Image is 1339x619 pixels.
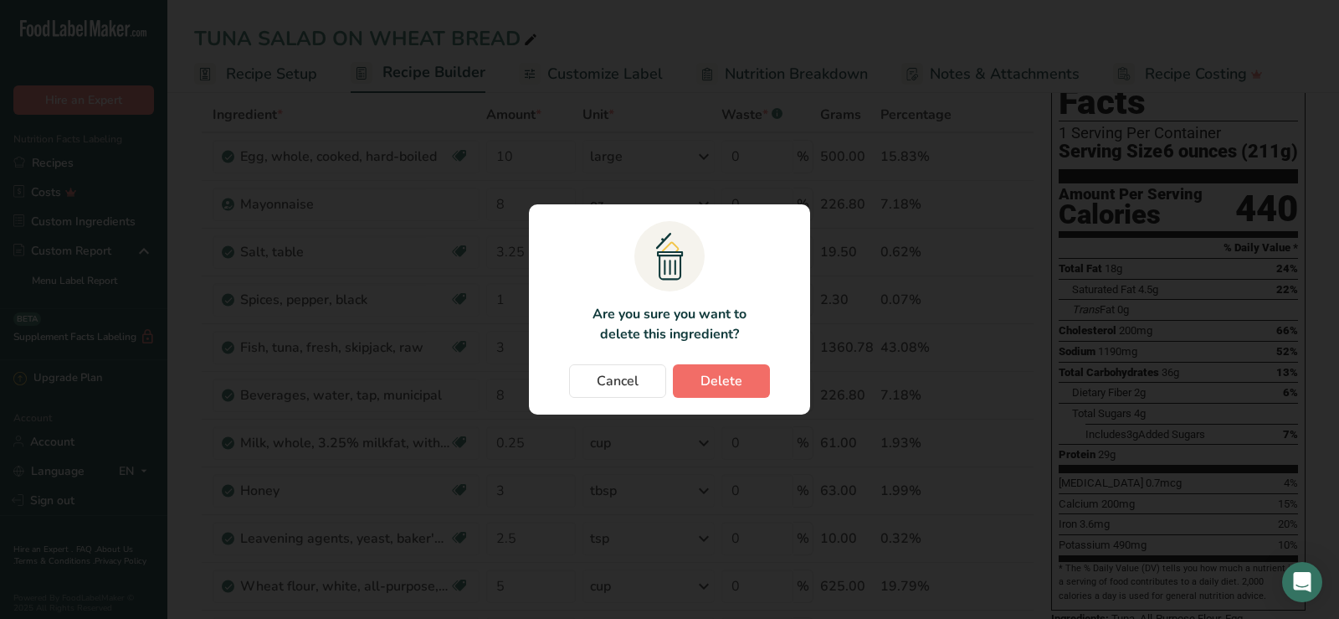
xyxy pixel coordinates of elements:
p: Are you sure you want to delete this ingredient? [582,304,756,344]
div: Open Intercom Messenger [1282,562,1322,602]
span: Delete [700,371,742,391]
span: Cancel [597,371,639,391]
button: Cancel [569,364,666,398]
button: Delete [673,364,770,398]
